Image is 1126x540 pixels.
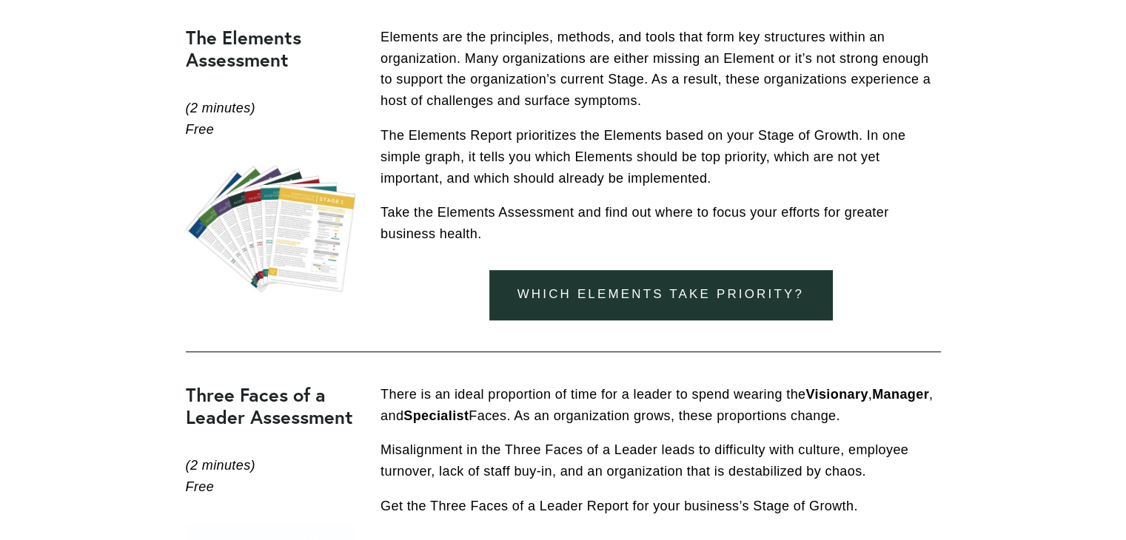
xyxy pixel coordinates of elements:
em: (2 minutes) Free [186,101,255,137]
em: (2 minutes) Free [186,458,255,494]
a: Which elements take priority? [489,270,832,320]
p: The Elements Report prioritizes the Elements based on your Stage of Growth. In one simple graph, ... [381,125,941,189]
strong: Visionary [805,387,868,402]
p: Elements are the principles, methods, and tools that form key structures within an organization. ... [381,27,941,112]
p: Take the Elements Assessment and find out where to focus your efforts for greater business health. [381,202,941,245]
p: Get the Three Faces of a Leader Report for your business’s Stage of Growth. [381,496,941,517]
p: There is an ideal proportion of time for a leader to spend wearing the , , and Faces. As an organ... [381,384,941,427]
strong: The Elements Assessment [186,25,306,72]
strong: Specialist [403,408,469,423]
strong: Three Faces of a Leader Assessment [186,382,353,429]
p: Misalignment in the Three Faces of a Leader leads to difficulty with culture, employee turnover, ... [381,439,941,482]
strong: Manager [872,387,929,402]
